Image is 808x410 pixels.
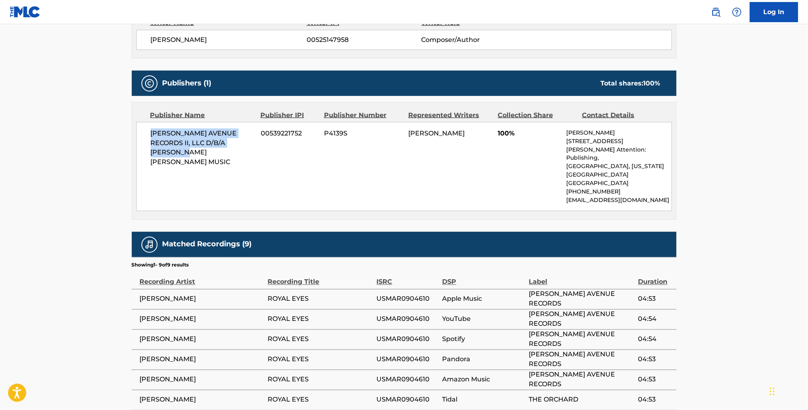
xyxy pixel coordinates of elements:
[268,375,373,385] span: ROYAL EYES
[268,314,373,324] span: ROYAL EYES
[140,294,264,304] span: [PERSON_NAME]
[422,35,526,45] span: Composer/Author
[140,355,264,364] span: [PERSON_NAME]
[644,79,661,87] span: 100 %
[768,371,808,410] iframe: Chat Widget
[442,355,525,364] span: Pandora
[750,2,798,22] a: Log In
[529,395,634,405] span: THE ORCHARD
[162,240,252,249] h5: Matched Recordings (9)
[377,294,438,304] span: USMAR0904610
[408,129,465,137] span: [PERSON_NAME]
[566,129,671,137] p: [PERSON_NAME]
[582,110,661,120] div: Contact Details
[638,294,672,304] span: 04:53
[638,395,672,405] span: 04:53
[529,310,634,329] span: [PERSON_NAME] AVENUE RECORDS
[529,269,634,287] div: Label
[140,335,264,344] span: [PERSON_NAME]
[770,379,775,404] div: Drag
[566,196,671,205] p: [EMAIL_ADDRESS][DOMAIN_NAME]
[140,314,264,324] span: [PERSON_NAME]
[566,137,671,162] p: [STREET_ADDRESS][PERSON_NAME] Attention: Publishing,
[529,330,634,349] span: [PERSON_NAME] AVENUE RECORDS
[638,355,672,364] span: 04:53
[151,35,307,45] span: [PERSON_NAME]
[268,355,373,364] span: ROYAL EYES
[442,335,525,344] span: Spotify
[601,79,661,88] div: Total shares:
[268,294,373,304] span: ROYAL EYES
[638,314,672,324] span: 04:54
[261,110,318,120] div: Publisher IPI
[377,269,438,287] div: ISRC
[377,335,438,344] span: USMAR0904610
[307,35,421,45] span: 00525147958
[145,240,154,250] img: Matched Recordings
[145,79,154,88] img: Publishers
[529,289,634,309] span: [PERSON_NAME] AVENUE RECORDS
[442,269,525,287] div: DSP
[408,110,492,120] div: Represented Writers
[132,262,189,269] p: Showing 1 - 9 of 9 results
[150,110,255,120] div: Publisher Name
[566,162,671,179] p: [GEOGRAPHIC_DATA], [US_STATE][GEOGRAPHIC_DATA]
[711,7,721,17] img: search
[377,314,438,324] span: USMAR0904610
[442,395,525,405] span: Tidal
[566,179,671,188] p: [GEOGRAPHIC_DATA]
[732,7,742,17] img: help
[638,269,672,287] div: Duration
[10,6,41,18] img: MLC Logo
[261,129,318,138] span: 00539221752
[529,350,634,369] span: [PERSON_NAME] AVENUE RECORDS
[566,188,671,196] p: [PHONE_NUMBER]
[638,375,672,385] span: 04:53
[268,335,373,344] span: ROYAL EYES
[638,335,672,344] span: 04:54
[377,375,438,385] span: USMAR0904610
[140,375,264,385] span: [PERSON_NAME]
[151,129,255,167] span: [PERSON_NAME] AVENUE RECORDS II, LLC D/B/A [PERSON_NAME] [PERSON_NAME] MUSIC
[162,79,212,88] h5: Publishers (1)
[140,269,264,287] div: Recording Artist
[324,110,402,120] div: Publisher Number
[498,110,576,120] div: Collection Share
[729,4,745,20] div: Help
[377,395,438,405] span: USMAR0904610
[498,129,560,138] span: 100%
[708,4,724,20] a: Public Search
[140,395,264,405] span: [PERSON_NAME]
[324,129,402,138] span: P4139S
[442,294,525,304] span: Apple Music
[529,370,634,389] span: [PERSON_NAME] AVENUE RECORDS
[268,395,373,405] span: ROYAL EYES
[377,355,438,364] span: USMAR0904610
[442,314,525,324] span: YouTube
[442,375,525,385] span: Amazon Music
[268,269,373,287] div: Recording Title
